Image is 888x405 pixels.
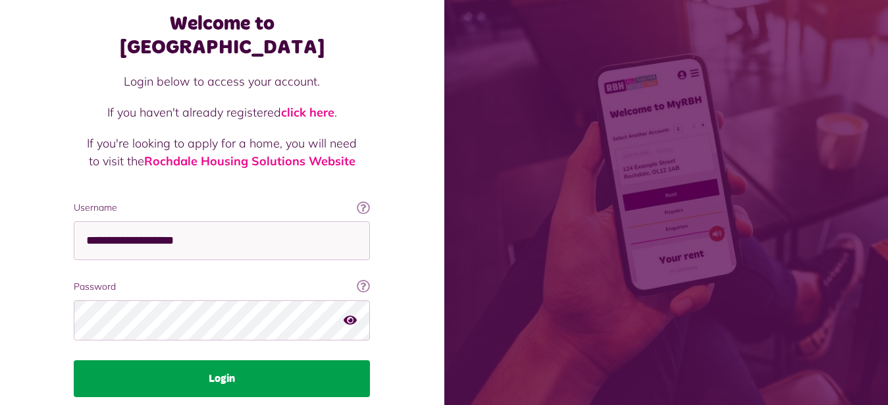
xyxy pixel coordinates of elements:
[74,12,370,59] h1: Welcome to [GEOGRAPHIC_DATA]
[74,201,370,215] label: Username
[74,360,370,397] button: Login
[87,72,357,90] p: Login below to access your account.
[87,134,357,170] p: If you're looking to apply for a home, you will need to visit the
[87,103,357,121] p: If you haven't already registered .
[281,105,334,120] a: click here
[74,280,370,294] label: Password
[144,153,355,169] a: Rochdale Housing Solutions Website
